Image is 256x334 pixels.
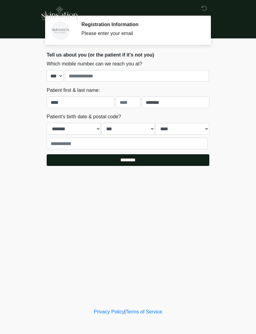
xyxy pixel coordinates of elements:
img: Skinsation Medical Aesthetics Logo [41,5,78,21]
label: Patient first & last name: [47,87,100,94]
img: Agent Avatar [51,22,70,40]
label: Which mobile number can we reach you at? [47,60,142,68]
a: | [124,309,126,314]
a: Privacy Policy [94,309,125,314]
h2: Tell us about you (or the patient if it's not you) [47,52,209,58]
label: Patient's birth date & postal code? [47,113,121,120]
a: Terms of Service [126,309,162,314]
div: Please enter your email [81,30,200,37]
